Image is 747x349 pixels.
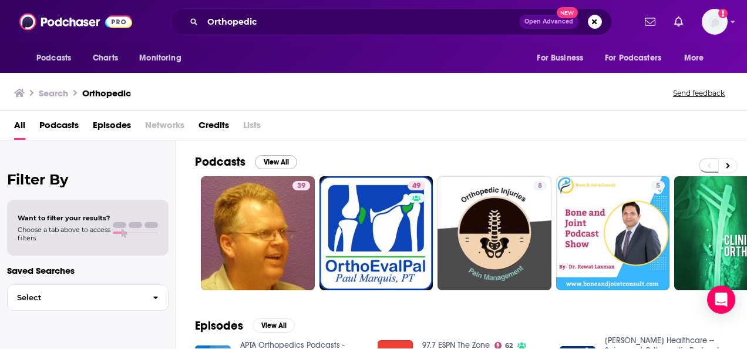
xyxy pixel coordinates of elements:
[39,88,68,99] h3: Search
[533,181,547,190] a: 8
[131,47,196,69] button: open menu
[505,343,513,348] span: 62
[524,19,573,25] span: Open Advanced
[39,116,79,140] a: Podcasts
[8,294,143,301] span: Select
[319,176,433,290] a: 49
[408,181,425,190] a: 49
[556,176,670,290] a: 5
[145,116,184,140] span: Networks
[203,12,519,31] input: Search podcasts, credits, & more...
[195,318,295,333] a: EpisodesView All
[519,15,578,29] button: Open AdvancedNew
[494,342,513,349] a: 62
[656,180,660,192] span: 5
[18,226,110,242] span: Choose a tab above to access filters.
[93,50,118,66] span: Charts
[195,318,243,333] h2: Episodes
[669,12,688,32] a: Show notifications dropdown
[669,88,728,98] button: Send feedback
[412,180,420,192] span: 49
[139,50,181,66] span: Monitoring
[537,50,583,66] span: For Business
[297,180,305,192] span: 39
[438,176,551,290] a: 8
[702,9,728,35] button: Show profile menu
[243,116,261,140] span: Lists
[195,155,245,169] h2: Podcasts
[195,155,297,169] a: PodcastsView All
[93,116,131,140] a: Episodes
[82,88,131,99] h3: Orthopedic
[292,181,310,190] a: 39
[529,47,598,69] button: open menu
[7,265,169,276] p: Saved Searches
[14,116,25,140] a: All
[707,286,735,314] div: Open Intercom Messenger
[702,9,728,35] span: Logged in as AlexMerceron
[198,116,229,140] a: Credits
[605,50,661,66] span: For Podcasters
[201,176,315,290] a: 39
[640,12,660,32] a: Show notifications dropdown
[684,50,704,66] span: More
[36,50,71,66] span: Podcasts
[538,180,542,192] span: 8
[676,47,719,69] button: open menu
[18,214,110,222] span: Want to filter your results?
[702,9,728,35] img: User Profile
[557,7,578,18] span: New
[28,47,86,69] button: open menu
[255,155,297,169] button: View All
[597,47,678,69] button: open menu
[7,171,169,188] h2: Filter By
[253,318,295,333] button: View All
[7,284,169,311] button: Select
[85,47,125,69] a: Charts
[19,11,132,33] img: Podchaser - Follow, Share and Rate Podcasts
[651,181,665,190] a: 5
[718,9,728,18] svg: Add a profile image
[170,8,612,35] div: Search podcasts, credits, & more...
